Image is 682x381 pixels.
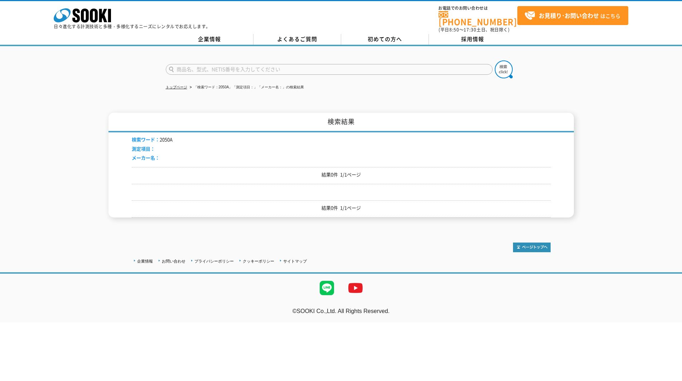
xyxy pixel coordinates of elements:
img: YouTube [341,274,370,302]
a: 初めての方へ [341,34,429,45]
a: 採用情報 [429,34,517,45]
li: 2050A [132,136,173,143]
a: お問い合わせ [162,259,185,263]
img: LINE [313,274,341,302]
span: 初めての方へ [368,35,402,43]
p: 結果0件 1/1ページ [132,204,551,212]
a: [PHONE_NUMBER] [439,11,517,26]
a: トップページ [166,85,187,89]
strong: お見積り･お問い合わせ [539,11,599,20]
span: はこちら [524,10,620,21]
span: 17:30 [464,26,477,33]
a: テストMail [654,315,682,321]
a: 企業情報 [166,34,253,45]
img: btn_search.png [495,60,513,78]
a: サイトマップ [283,259,307,263]
li: 「検索ワード：2050A」「測定項目：」「メーカー名：」の検索結果 [188,84,304,91]
p: 日々進化する計測技術と多種・多様化するニーズにレンタルでお応えします。 [54,24,211,29]
a: お見積り･お問い合わせはこちら [517,6,628,25]
span: 測定項目： [132,145,155,152]
span: 検索ワード： [132,136,160,143]
a: プライバシーポリシー [194,259,234,263]
img: トップページへ [513,243,551,252]
a: よくあるご質問 [253,34,341,45]
input: 商品名、型式、NETIS番号を入力してください [166,64,493,75]
a: クッキーポリシー [243,259,274,263]
span: 8:50 [449,26,459,33]
span: メーカー名： [132,154,160,161]
p: 結果0件 1/1ページ [132,171,551,179]
h1: 検索結果 [108,113,574,132]
span: お電話でのお問い合わせは [439,6,517,10]
span: (平日 ～ 土日、祝日除く) [439,26,509,33]
a: 企業情報 [137,259,153,263]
